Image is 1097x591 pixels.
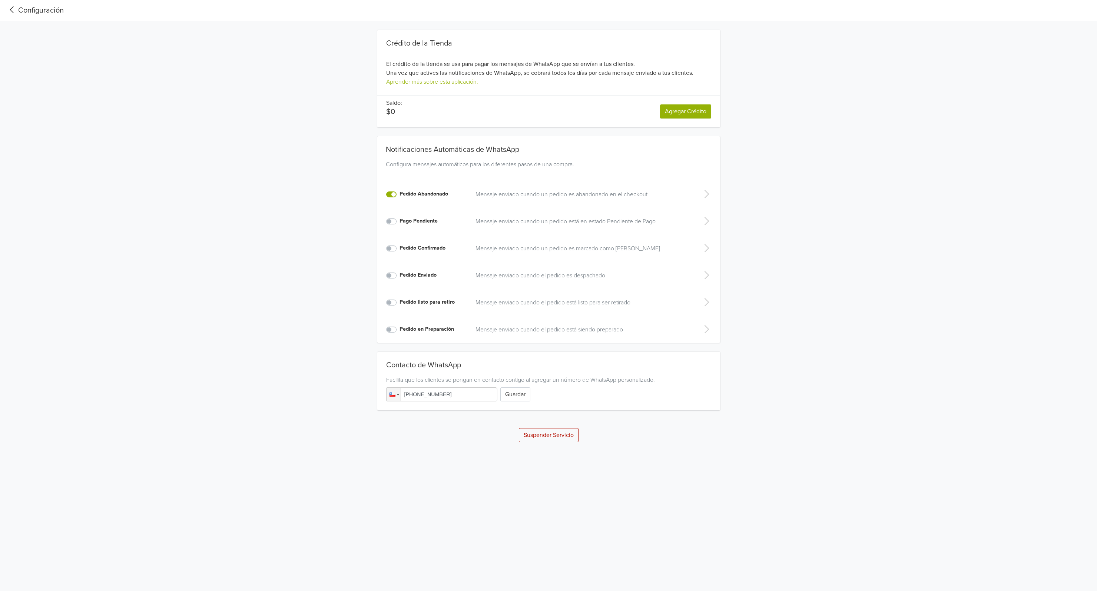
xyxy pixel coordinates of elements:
[500,387,530,401] button: Guardar
[519,428,579,442] button: Suspender Servicio
[383,160,715,178] div: Configura mensajes automáticos para los diferentes pasos de una compra.
[400,244,445,252] label: Pedido Confirmado
[377,39,720,86] div: El crédito de la tienda se usa para pagar los mensajes de WhatsApp que se envían a tus clientes. ...
[386,107,402,116] p: $0
[400,325,454,333] label: Pedido en Preparación
[400,190,448,198] label: Pedido Abandonado
[475,325,688,334] a: Mensaje enviado cuando el pedido está siendo preparado
[475,190,688,199] a: Mensaje enviado cuando un pedido es abandonado en el checkout
[475,244,688,253] a: Mensaje enviado cuando un pedido es marcado como [PERSON_NAME]
[660,104,711,118] a: Agregar Crédito
[386,387,497,401] input: 1 (702) 123-4567
[386,98,402,107] p: Saldo:
[386,78,478,86] a: Aprender más sobre esta aplicación.
[400,217,438,225] label: Pago Pendiente
[383,136,715,157] div: Notificaciones Automáticas de WhatsApp
[6,5,64,16] a: Configuración
[386,361,711,373] div: Contacto de WhatsApp
[386,375,711,384] div: Facilita que los clientes se pongan en contacto contigo al agregar un número de WhatsApp personal...
[475,217,688,226] a: Mensaje enviado cuando un pedido está en estado Pendiente de Pago
[387,388,401,401] div: Chile: + 56
[400,298,455,306] label: Pedido listo para retiro
[475,298,688,307] a: Mensaje enviado cuando el pedido está listo para ser retirado
[475,271,688,280] a: Mensaje enviado cuando el pedido es despachado
[386,39,711,48] div: Crédito de la Tienda
[400,271,437,279] label: Pedido Enviado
